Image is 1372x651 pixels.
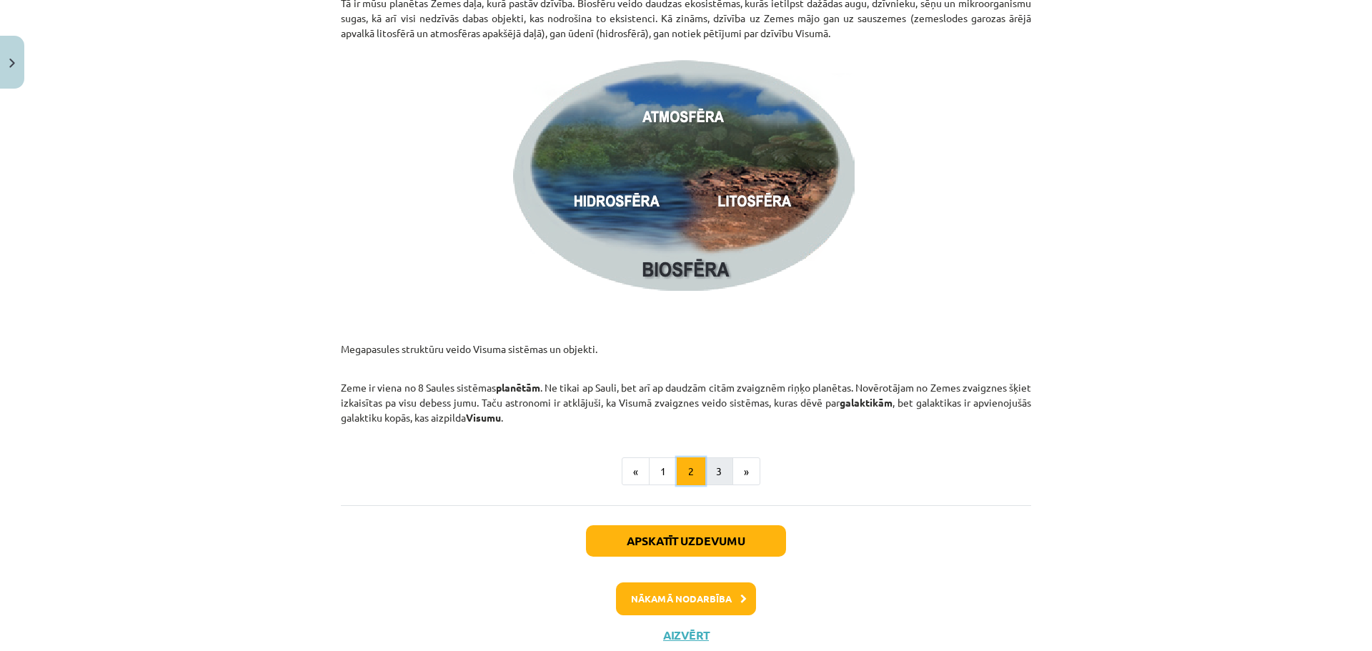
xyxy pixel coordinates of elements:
[622,457,650,486] button: «
[705,457,733,486] button: 3
[659,628,713,642] button: Aizvērt
[496,381,540,394] strong: planētām
[341,457,1031,486] nav: Page navigation example
[649,457,677,486] button: 1
[341,312,1031,357] p: Megapasules struktūru veido Visuma sistēmas un objekti.
[616,582,756,615] button: Nākamā nodarbība
[9,59,15,68] img: icon-close-lesson-0947bae3869378f0d4975bcd49f059093ad1ed9edebbc8119c70593378902aed.svg
[732,457,760,486] button: »
[341,365,1031,425] p: Zeme ir viena no 8 Saules sistēmas . Ne tikai ap Sauli, bet arī ap daudzām citām zvaigznēm riņķo ...
[840,396,893,409] strong: galaktikām
[466,411,501,424] strong: Visumu
[677,457,705,486] button: 2
[586,525,786,557] button: Apskatīt uzdevumu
